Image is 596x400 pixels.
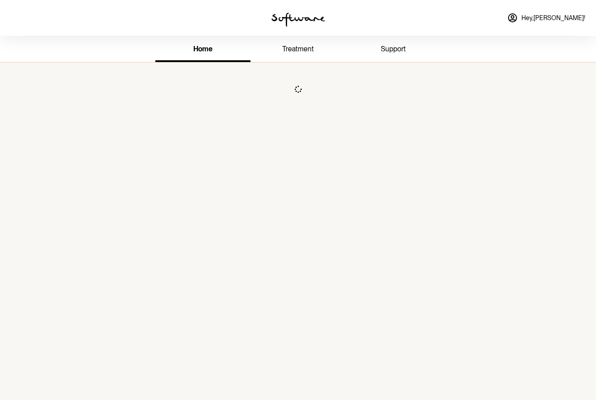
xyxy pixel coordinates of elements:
a: Hey,[PERSON_NAME]! [502,7,591,29]
a: home [155,37,250,62]
span: Hey, [PERSON_NAME] ! [521,14,585,22]
img: software logo [271,12,325,27]
span: home [193,45,213,53]
a: support [346,37,441,62]
span: treatment [282,45,314,53]
span: support [381,45,406,53]
a: treatment [250,37,346,62]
